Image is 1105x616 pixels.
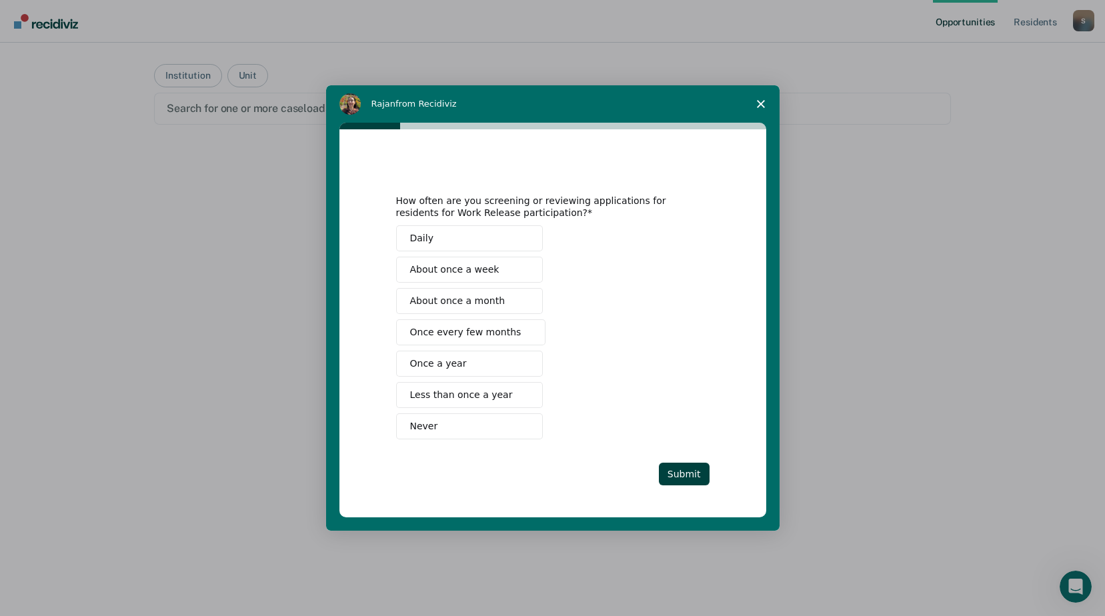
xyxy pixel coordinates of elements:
button: Once every few months [396,319,546,345]
span: Rajan [371,99,396,109]
button: Submit [659,463,710,485]
button: Less than once a year [396,382,543,408]
div: How often are you screening or reviewing applications for residents for Work Release participation? [396,195,690,219]
span: About once a week [410,263,499,277]
span: Once a year [410,357,467,371]
span: About once a month [410,294,505,308]
button: About once a week [396,257,543,283]
span: Once every few months [410,325,521,339]
button: About once a month [396,288,543,314]
button: Once a year [396,351,543,377]
span: Close survey [742,85,780,123]
button: Daily [396,225,543,251]
span: Less than once a year [410,388,513,402]
span: from Recidiviz [395,99,457,109]
span: Never [410,419,438,433]
span: Daily [410,231,433,245]
button: Never [396,413,543,439]
img: Profile image for Rajan [339,93,361,115]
